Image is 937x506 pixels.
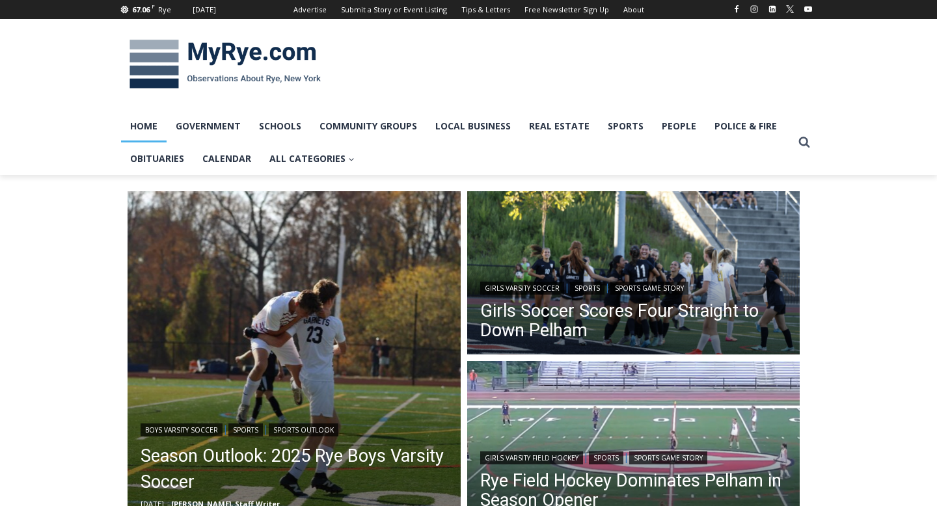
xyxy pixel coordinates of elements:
[765,1,780,17] a: Linkedin
[480,282,564,295] a: Girls Varsity Soccer
[121,142,193,175] a: Obituaries
[520,110,599,142] a: Real Estate
[793,131,816,154] button: View Search Form
[800,1,816,17] a: YouTube
[193,4,216,16] div: [DATE]
[121,31,329,98] img: MyRye.com
[269,152,355,166] span: All Categories
[250,110,310,142] a: Schools
[310,110,426,142] a: Community Groups
[570,282,604,295] a: Sports
[260,142,364,175] a: All Categories
[705,110,786,142] a: Police & Fire
[158,4,171,16] div: Rye
[629,451,707,464] a: Sports Game Story
[121,110,793,176] nav: Primary Navigation
[782,1,798,17] a: X
[610,282,688,295] a: Sports Game Story
[193,142,260,175] a: Calendar
[141,421,448,436] div: | |
[653,110,705,142] a: People
[167,110,250,142] a: Government
[121,110,167,142] a: Home
[141,423,223,436] a: Boys Varsity Soccer
[480,301,787,340] a: Girls Soccer Scores Four Straight to Down Pelham
[141,443,448,495] a: Season Outlook: 2025 Rye Boys Varsity Soccer
[729,1,744,17] a: Facebook
[426,110,520,142] a: Local Business
[152,3,155,10] span: F
[467,191,800,358] img: (PHOTO: Rye Girls Soccer's Samantha Yeh scores a goal in her team's 4-1 victory over Pelham on Se...
[589,451,623,464] a: Sports
[480,451,583,464] a: Girls Varsity Field Hockey
[269,423,338,436] a: Sports Outlook
[746,1,762,17] a: Instagram
[132,5,150,14] span: 67.06
[599,110,653,142] a: Sports
[228,423,263,436] a: Sports
[480,449,787,464] div: | |
[480,279,787,295] div: | |
[467,191,800,358] a: Read More Girls Soccer Scores Four Straight to Down Pelham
